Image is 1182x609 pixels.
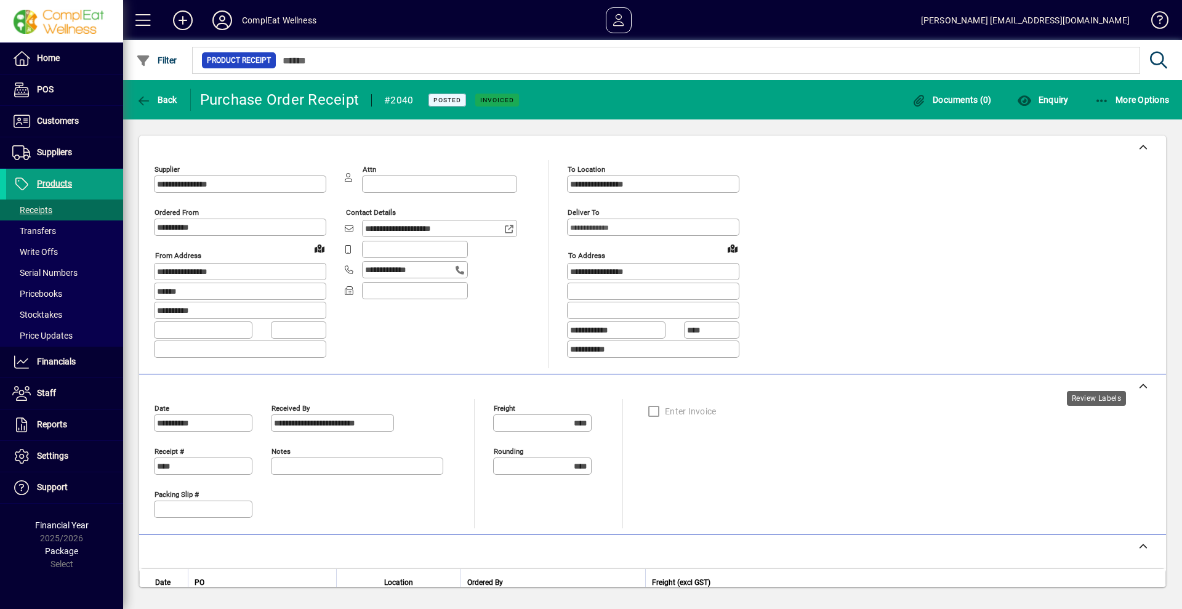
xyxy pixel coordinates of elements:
span: Date [155,576,171,589]
a: Staff [6,378,123,409]
button: Back [133,89,180,111]
span: PO [195,576,204,589]
mat-label: Attn [363,165,376,174]
div: PO [195,576,330,589]
span: Posted [433,96,461,104]
span: Invoiced [480,96,514,104]
mat-label: Notes [271,446,291,455]
mat-label: Packing Slip # [155,490,199,498]
mat-label: To location [568,165,605,174]
a: Receipts [6,200,123,220]
span: Stocktakes [12,310,62,320]
div: Review Labels [1067,391,1126,406]
a: Price Updates [6,325,123,346]
button: More Options [1092,89,1173,111]
a: Serial Numbers [6,262,123,283]
app-page-header-button: Back [123,89,191,111]
span: Suppliers [37,147,72,157]
span: Financials [37,357,76,366]
mat-label: Received by [271,403,310,412]
span: Staff [37,388,56,398]
div: ComplEat Wellness [242,10,316,30]
a: Reports [6,409,123,440]
span: Enquiry [1017,95,1068,105]
mat-label: Freight [494,403,515,412]
a: POS [6,75,123,105]
div: Ordered By [467,576,639,589]
span: Location [384,576,413,589]
a: View on map [310,238,329,258]
span: Freight (excl GST) [652,576,710,589]
a: Settings [6,441,123,472]
span: Filter [136,55,177,65]
mat-label: Date [155,403,169,412]
span: Product Receipt [207,54,271,67]
button: Documents (0) [909,89,995,111]
span: Write Offs [12,247,58,257]
div: Freight (excl GST) [652,576,1150,589]
button: Profile [203,9,242,31]
mat-label: Rounding [494,446,523,455]
a: Suppliers [6,137,123,168]
span: Reports [37,419,67,429]
span: Price Updates [12,331,73,341]
a: Knowledge Base [1142,2,1167,42]
span: Pricebooks [12,289,62,299]
span: Financial Year [35,520,89,530]
a: Write Offs [6,241,123,262]
a: Transfers [6,220,123,241]
mat-label: Supplier [155,165,180,174]
div: #2040 [384,91,413,110]
span: Package [45,546,78,556]
div: Purchase Order Receipt [200,90,360,110]
span: Ordered By [467,576,503,589]
a: Stocktakes [6,304,123,325]
a: View on map [723,238,742,258]
span: Customers [37,116,79,126]
span: Serial Numbers [12,268,78,278]
button: Enquiry [1014,89,1071,111]
span: More Options [1095,95,1170,105]
a: Home [6,43,123,74]
mat-label: Deliver To [568,208,600,217]
span: Settings [37,451,68,461]
mat-label: Ordered from [155,208,199,217]
span: POS [37,84,54,94]
a: Support [6,472,123,503]
span: Back [136,95,177,105]
a: Financials [6,347,123,377]
button: Filter [133,49,180,71]
mat-label: Receipt # [155,446,184,455]
span: Home [37,53,60,63]
button: Add [163,9,203,31]
span: Support [37,482,68,492]
div: [PERSON_NAME] [EMAIL_ADDRESS][DOMAIN_NAME] [921,10,1130,30]
span: Receipts [12,205,52,215]
span: Transfers [12,226,56,236]
span: Products [37,179,72,188]
a: Customers [6,106,123,137]
div: Date [155,576,182,589]
span: Documents (0) [912,95,992,105]
a: Pricebooks [6,283,123,304]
